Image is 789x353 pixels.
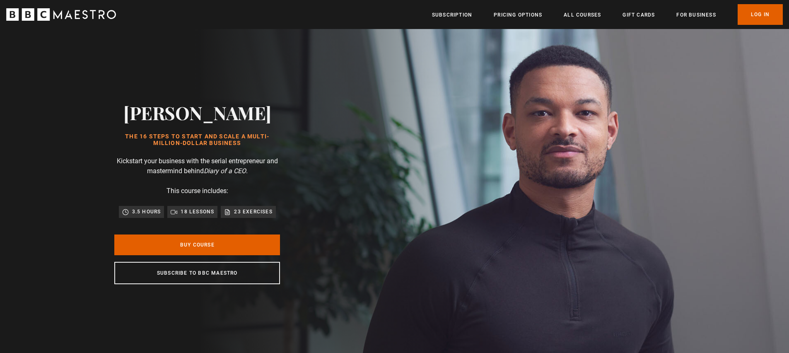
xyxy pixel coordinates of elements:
a: Gift Cards [623,11,655,19]
a: Subscribe to BBC Maestro [114,262,280,284]
p: This course includes: [166,186,228,196]
svg: BBC Maestro [6,8,116,21]
a: Subscription [432,11,472,19]
p: 3.5 hours [132,208,161,216]
a: Buy Course [114,235,280,255]
p: Kickstart your business with the serial entrepreneur and mastermind behind . [114,156,280,176]
a: Log In [738,4,783,25]
a: All Courses [564,11,601,19]
p: 18 lessons [181,208,214,216]
p: 23 exercises [234,208,272,216]
a: For business [676,11,716,19]
h1: The 16 Steps to Start and Scale a Multi-Million-Dollar Business [114,133,280,147]
h2: [PERSON_NAME] [114,102,280,123]
nav: Primary [432,4,783,25]
a: Pricing Options [494,11,542,19]
i: Diary of a CEO [204,167,246,175]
